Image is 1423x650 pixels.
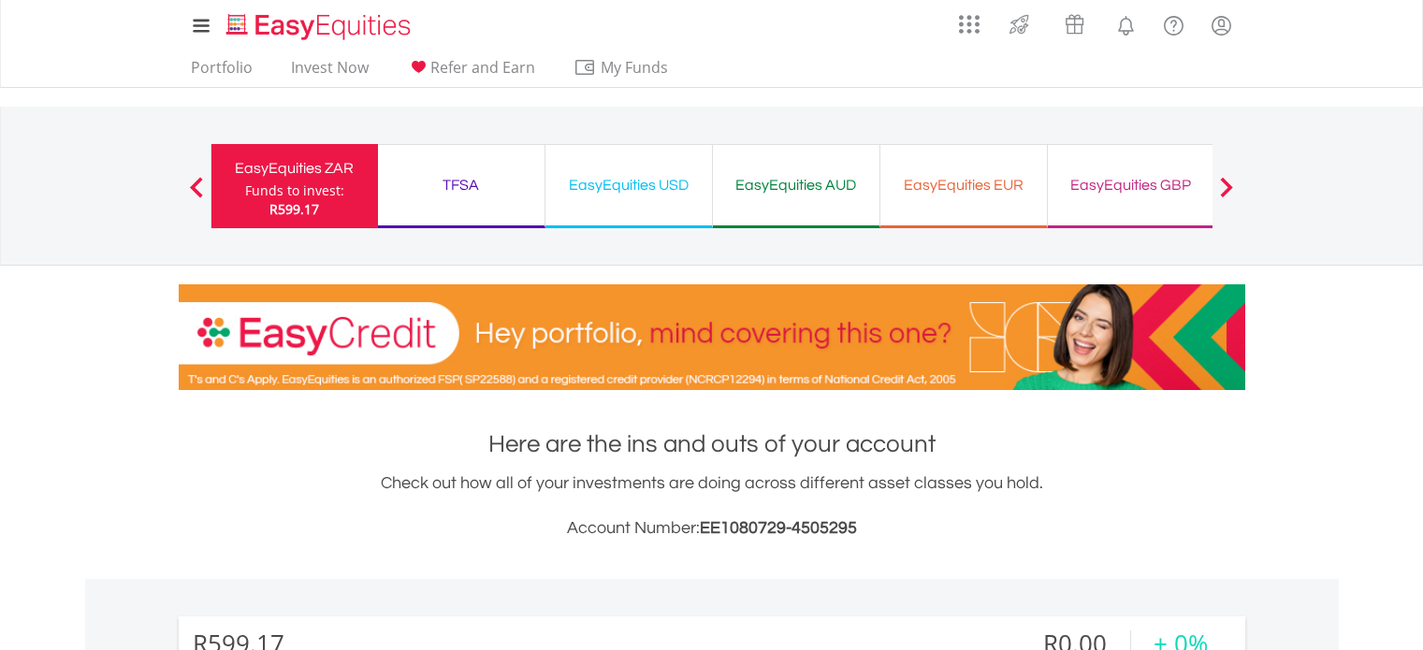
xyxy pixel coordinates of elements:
img: EasyCredit Promotion Banner [179,284,1245,390]
img: vouchers-v2.svg [1059,9,1090,39]
a: Invest Now [283,58,376,87]
img: EasyEquities_Logo.png [223,11,418,42]
h3: Account Number: [179,515,1245,542]
div: EasyEquities GBP [1059,172,1203,198]
span: R599.17 [269,200,319,218]
a: My Profile [1198,5,1245,46]
button: Next [1208,186,1245,205]
a: Vouchers [1047,5,1102,39]
a: AppsGrid [947,5,992,35]
img: grid-menu-icon.svg [959,14,980,35]
span: Refer and Earn [430,57,535,78]
span: EE1080729-4505295 [700,519,857,537]
h1: Here are the ins and outs of your account [179,427,1245,461]
div: EasyEquities USD [557,172,701,198]
div: TFSA [389,172,533,198]
div: EasyEquities EUR [892,172,1036,198]
span: My Funds [574,55,696,79]
div: EasyEquities AUD [724,172,868,198]
a: Home page [219,5,418,42]
a: Portfolio [183,58,260,87]
img: thrive-v2.svg [1004,9,1035,39]
div: Funds to invest: [245,181,344,200]
a: Refer and Earn [399,58,543,87]
div: Check out how all of your investments are doing across different asset classes you hold. [179,470,1245,542]
a: FAQ's and Support [1150,5,1198,42]
button: Previous [178,186,215,205]
div: EasyEquities ZAR [223,155,367,181]
a: Notifications [1102,5,1150,42]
